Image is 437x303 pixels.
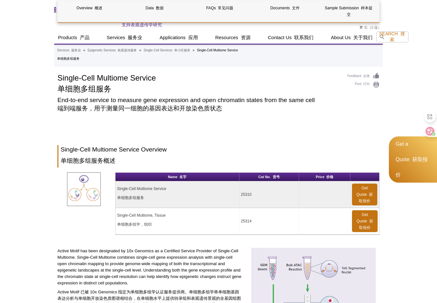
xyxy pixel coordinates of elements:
[61,157,116,164] font: 单细胞多组服务概述
[396,157,428,177] font: 获取报价
[273,175,280,179] font: 货号
[264,31,318,44] a: Contact Us 联系我们
[54,31,93,44] a: Products 产品
[71,48,81,52] font: 服务业
[188,35,198,40] font: 应用
[58,0,121,16] a: Overview 概述
[239,208,299,235] td: 25314
[174,48,190,52] font: 单小区服务
[360,25,368,30] a: 车
[241,35,251,40] font: 资源
[347,81,380,88] a: Print 打印
[239,173,299,181] th: Cat No.
[57,73,341,96] h1: Single-Cell Multiome Service
[80,35,90,40] font: 产品
[57,97,341,114] h2: End-to-end service to measure gene expression and open chromatin states from the same cell​
[363,74,370,78] font: 反馈
[363,82,370,86] font: 打印
[57,105,222,112] font: 端到端服务，用于测量同一细胞的基因表达和开放染色质状态
[326,175,333,179] font: 价格
[327,31,376,44] a: About Us 关于我们
[83,48,85,52] li: »
[193,48,194,52] li: »
[144,48,190,53] a: Single-Cell Services 单小区服务
[88,48,137,53] a: Epigenetic Services 表观遗传服务
[292,6,300,10] font: 文件
[117,48,137,52] font: 表观遗传服务
[95,6,102,10] font: 概述
[253,0,317,16] a: Documents 文件
[122,22,162,27] font: 支持表观遗传学研究
[376,31,407,43] button: Search 搜索
[116,208,239,235] td: Single-Cell Multiome, Tissue
[353,35,373,40] font: 关于我们
[139,48,141,52] li: »
[389,136,437,183] a: Get a Quote 获取报价
[319,0,379,22] a: Sample Submission 样本提交
[389,136,437,183] div: Get a Quote
[57,145,380,168] h2: Single-Cell Multiome Service Overview
[352,210,378,232] a: Get Quote 获取报价
[128,35,142,40] font: 服务业
[347,73,380,80] a: Feedback 反馈
[211,31,254,44] a: Resources 资源
[57,57,80,60] font: 单细胞多组服务
[352,184,377,205] a: Get Quote 获取报价
[57,84,111,93] font: 单细胞多组服务
[156,31,201,44] a: Applications 应用
[415,281,431,297] iframe: Intercom live chat
[123,0,186,16] a: Data 数据
[156,6,164,10] font: 数据
[239,181,299,208] td: 25310
[116,173,239,181] th: Name
[188,0,251,16] a: FAQs 常见问题
[360,26,381,30] font: （0 项）
[379,31,405,42] span: Search
[57,48,238,60] li: Single-Cell Multiome Service
[103,31,146,44] a: Services 服务业
[299,173,350,181] th: Price
[67,172,101,206] img: Single-Cell Multiome Service
[117,222,152,227] font: 单细胞多组学，组织
[218,6,233,10] font: 常见问题
[360,26,363,29] img: Your Cart
[179,175,186,179] font: 名字
[117,195,144,200] font: 单细胞多组服务
[294,35,313,40] font: 联系我们
[116,181,239,208] td: Single-Cell Multiome Service
[57,48,81,53] a: Services 服务业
